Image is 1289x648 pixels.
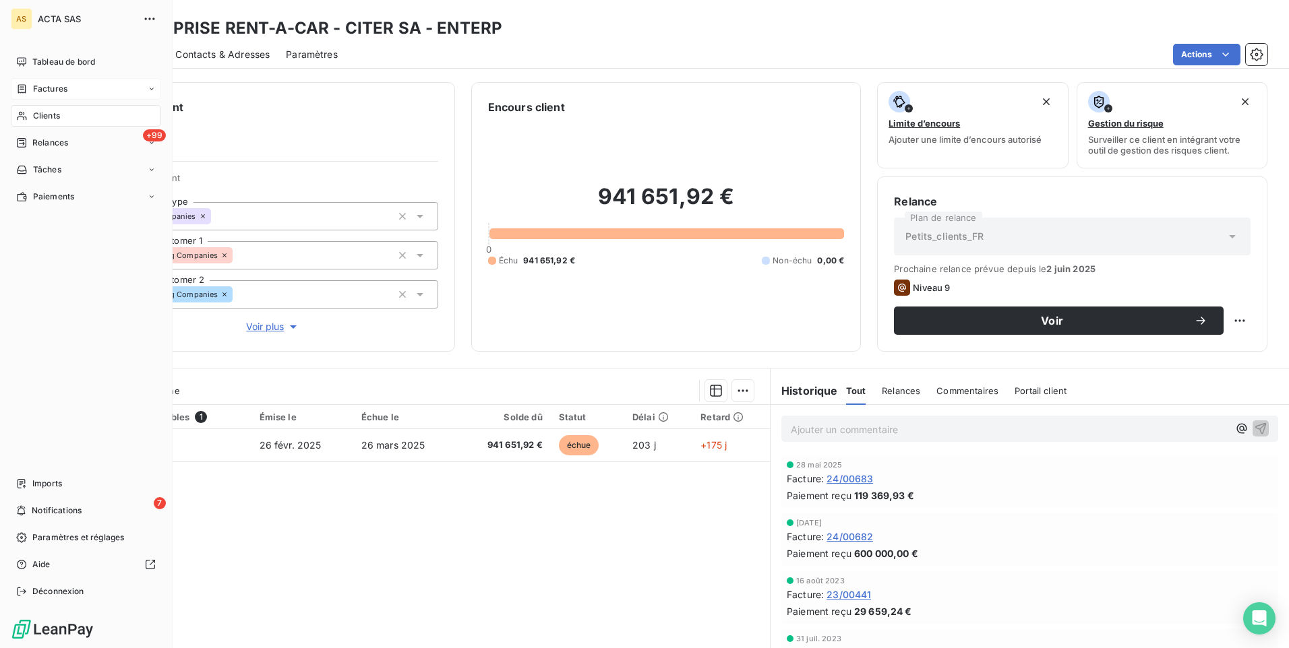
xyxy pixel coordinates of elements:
span: Facture : [787,529,824,544]
span: +99 [143,129,166,141]
span: Ajouter une limite d’encours autorisé [889,134,1042,145]
a: Aide [11,554,161,575]
button: Voir [894,306,1224,335]
span: 941 651,92 € [523,255,575,267]
div: Solde dû [466,412,543,422]
button: Voir plus [109,319,438,334]
div: Statut [559,412,616,422]
span: Contacts & Adresses [175,48,270,61]
span: 26 févr. 2025 [260,439,322,451]
span: Échu [499,255,518,267]
span: Prochaine relance prévue depuis le [894,263,1251,274]
div: Pièces comptables [106,411,243,423]
button: Gestion du risqueSurveiller ce client en intégrant votre outil de gestion des risques client. [1077,82,1267,168]
span: Clients [33,110,60,122]
span: Paramètres [286,48,338,61]
h3: ENTERPRISE RENT-A-CAR - CITER SA - ENTERP [119,16,502,40]
span: 203 j [632,439,656,451]
span: Tâches [33,164,61,176]
span: 0 [486,244,491,255]
span: Niveau 9 [913,282,950,293]
span: 1 [195,411,207,423]
span: Voir [910,315,1194,326]
span: Tout [846,385,866,396]
h2: 941 651,92 € [488,183,845,224]
span: 119 369,93 € [854,488,914,503]
span: Tableau de bord [32,56,95,68]
span: 600 000,00 € [854,546,918,560]
span: Facture : [787,587,824,602]
span: 941 651,92 € [466,439,543,452]
h6: Encours client [488,99,565,115]
h6: Informations client [82,99,438,115]
span: Relances [882,385,920,396]
button: Limite d’encoursAjouter une limite d’encours autorisé [877,82,1068,168]
span: Paiement reçu [787,488,851,503]
span: Notifications [32,505,82,517]
span: 7 [154,497,166,509]
div: Échue le [361,412,450,422]
span: Factures [33,83,67,95]
button: Actions [1173,44,1240,65]
div: AS [11,8,32,30]
div: Open Intercom Messenger [1243,602,1276,635]
span: Paramètres et réglages [32,531,124,544]
span: 2 juin 2025 [1046,263,1096,274]
span: 31 juil. 2023 [796,635,841,643]
input: Ajouter une valeur [211,210,222,222]
span: Paiement reçu [787,604,851,618]
span: Paiement reçu [787,546,851,560]
span: échue [559,435,599,455]
span: Surveiller ce client en intégrant votre outil de gestion des risques client. [1088,134,1256,156]
h6: Historique [771,383,838,399]
span: Paiements [33,191,74,203]
span: 24/00683 [827,472,873,486]
span: 23/00441 [827,587,871,602]
input: Ajouter une valeur [233,249,243,261]
span: Limite d’encours [889,118,960,129]
div: Délai [632,412,684,422]
span: 24/00682 [827,529,873,544]
span: 28 mai 2025 [796,461,843,469]
span: Voir plus [246,320,300,333]
span: 29 659,24 € [854,604,912,618]
span: 26 mars 2025 [361,439,425,451]
span: Propriétés Client [109,172,438,191]
div: Retard [700,412,762,422]
span: Gestion du risque [1088,118,1164,129]
span: 16 août 2023 [796,577,845,585]
span: Imports [32,478,62,490]
span: Facture : [787,472,824,486]
input: Ajouter une valeur [233,288,243,300]
img: Logo LeanPay [11,618,94,640]
div: Émise le [260,412,345,422]
span: Petits_clients_FR [905,230,984,243]
span: Portail client [1015,385,1067,396]
span: [DATE] [796,519,822,527]
span: +175 j [700,439,727,451]
span: Non-échu [773,255,812,267]
span: Déconnexion [32,585,84,597]
span: ACTA SAS [38,13,135,24]
span: Commentaires [936,385,998,396]
h6: Relance [894,193,1251,209]
span: Aide [32,558,51,571]
span: Relances [32,137,68,149]
span: 0,00 € [817,255,844,267]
